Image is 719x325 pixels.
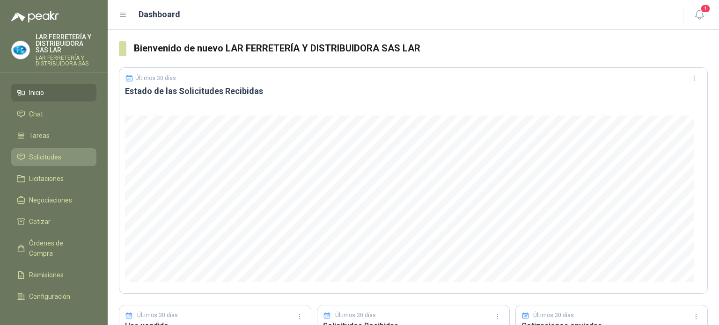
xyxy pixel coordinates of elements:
a: Remisiones [11,266,96,284]
span: Cotizar [29,217,51,227]
span: Licitaciones [29,173,64,184]
span: Configuración [29,291,70,302]
p: Últimos 30 días [533,311,574,320]
span: Negociaciones [29,195,72,205]
p: Últimos 30 días [135,75,176,81]
a: Órdenes de Compra [11,234,96,262]
p: LAR FERRETERÍA Y DISTRIBUIDORA SAS [36,55,96,66]
span: Chat [29,109,43,119]
img: Logo peakr [11,11,59,22]
h1: Dashboard [139,8,180,21]
p: Últimos 30 días [137,311,178,320]
a: Licitaciones [11,170,96,188]
span: Solicitudes [29,152,61,162]
span: 1 [700,4,711,13]
a: Cotizar [11,213,96,231]
a: Chat [11,105,96,123]
button: 1 [691,7,708,23]
p: Últimos 30 días [335,311,376,320]
h3: Estado de las Solicitudes Recibidas [125,86,702,97]
span: Órdenes de Compra [29,238,88,259]
a: Tareas [11,127,96,144]
a: Configuración [11,288,96,305]
span: Remisiones [29,270,64,280]
a: Inicio [11,84,96,101]
p: LAR FERRETERÍA Y DISTRIBUIDORA SAS LAR [36,34,96,53]
img: Company Logo [12,41,29,59]
h3: Bienvenido de nuevo LAR FERRETERÍA Y DISTRIBUIDORA SAS LAR [134,41,708,56]
a: Solicitudes [11,148,96,166]
span: Tareas [29,130,50,141]
a: Negociaciones [11,191,96,209]
span: Inicio [29,87,44,98]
